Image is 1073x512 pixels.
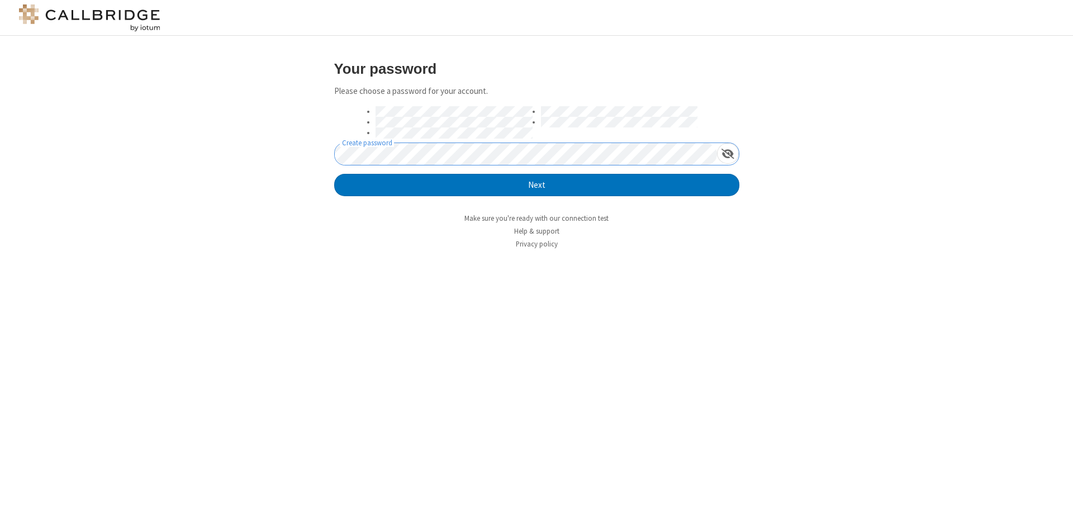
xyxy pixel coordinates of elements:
img: logo@2x.png [17,4,162,31]
input: Create password [335,143,717,165]
h3: Your password [334,61,739,77]
button: Next [334,174,739,196]
div: Show password [717,143,739,164]
p: Please choose a password for your account. [334,85,739,98]
a: Make sure you're ready with our connection test [464,214,609,223]
a: Privacy policy [516,239,558,249]
a: Help & support [514,226,559,236]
